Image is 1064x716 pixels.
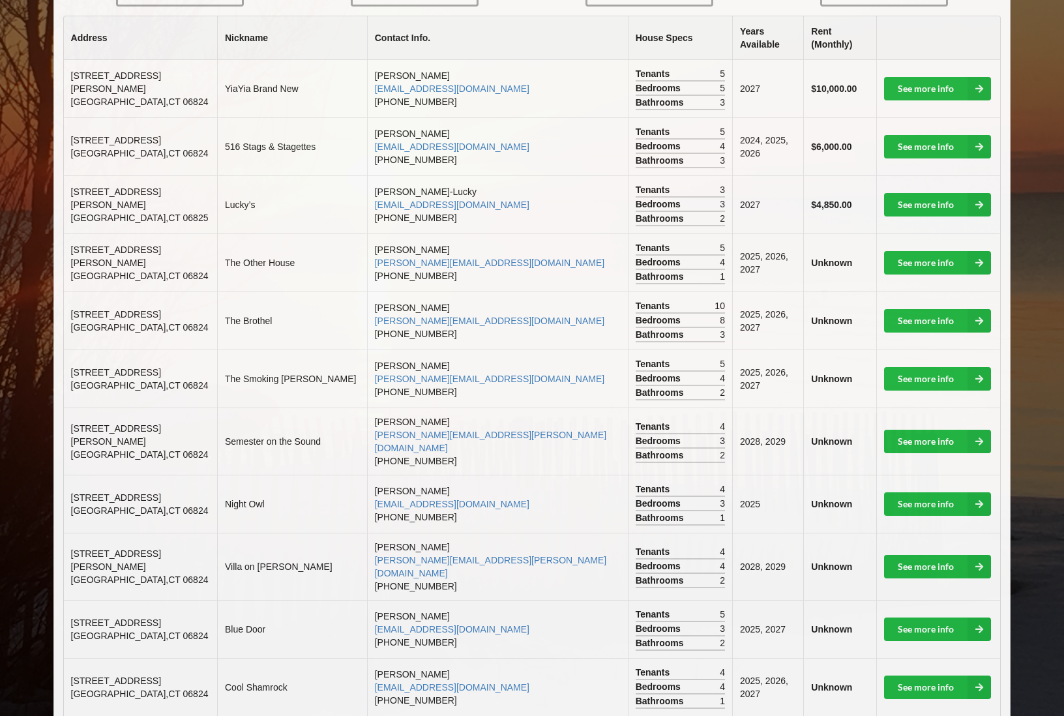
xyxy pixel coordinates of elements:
[217,408,367,475] td: Semester on the Sound
[367,16,628,60] th: Contact Info.
[720,449,725,462] span: 2
[71,631,209,641] span: [GEOGRAPHIC_DATA] , CT 06824
[64,16,217,60] th: Address
[217,658,367,716] td: Cool Shamrock
[71,271,209,281] span: [GEOGRAPHIC_DATA] , CT 06824
[367,60,628,117] td: [PERSON_NAME] [PHONE_NUMBER]
[720,372,725,385] span: 4
[720,497,725,510] span: 3
[217,175,367,233] td: Lucky’s
[636,82,684,95] span: Bedrooms
[811,374,852,384] b: Unknown
[720,680,725,693] span: 4
[884,251,991,275] a: See more info
[636,328,687,341] span: Bathrooms
[884,676,991,699] a: See more info
[367,475,628,533] td: [PERSON_NAME] [PHONE_NUMBER]
[636,680,684,693] span: Bedrooms
[71,574,209,585] span: [GEOGRAPHIC_DATA] , CT 06824
[811,499,852,509] b: Unknown
[375,682,529,693] a: [EMAIL_ADDRESS][DOMAIN_NAME]
[715,299,725,312] span: 10
[636,608,673,621] span: Tenants
[375,258,604,268] a: [PERSON_NAME][EMAIL_ADDRESS][DOMAIN_NAME]
[636,497,684,510] span: Bedrooms
[217,117,367,175] td: 516 Stags & Stagettes
[720,636,725,649] span: 2
[71,689,209,699] span: [GEOGRAPHIC_DATA] , CT 06824
[367,533,628,600] td: [PERSON_NAME] [PHONE_NUMBER]
[71,380,209,391] span: [GEOGRAPHIC_DATA] , CT 06824
[811,436,852,447] b: Unknown
[732,175,803,233] td: 2027
[367,175,628,233] td: [PERSON_NAME]-Lucky [PHONE_NUMBER]
[732,533,803,600] td: 2028, 2029
[732,291,803,350] td: 2025, 2026, 2027
[720,483,725,496] span: 4
[720,511,725,524] span: 1
[217,475,367,533] td: Night Owl
[636,198,684,211] span: Bedrooms
[811,258,852,268] b: Unknown
[636,622,684,635] span: Bedrooms
[811,561,852,572] b: Unknown
[884,492,991,516] a: See more info
[636,125,673,138] span: Tenants
[375,430,607,453] a: [PERSON_NAME][EMAIL_ADDRESS][PERSON_NAME][DOMAIN_NAME]
[217,533,367,600] td: Villa on [PERSON_NAME]
[636,140,684,153] span: Bedrooms
[636,636,687,649] span: Bathrooms
[732,475,803,533] td: 2025
[811,682,852,693] b: Unknown
[720,694,725,708] span: 1
[375,555,607,578] a: [PERSON_NAME][EMAIL_ADDRESS][PERSON_NAME][DOMAIN_NAME]
[811,200,851,210] b: $4,850.00
[375,316,604,326] a: [PERSON_NAME][EMAIL_ADDRESS][DOMAIN_NAME]
[720,314,725,327] span: 8
[636,241,673,254] span: Tenants
[375,374,604,384] a: [PERSON_NAME][EMAIL_ADDRESS][DOMAIN_NAME]
[71,423,161,447] span: [STREET_ADDRESS][PERSON_NAME]
[71,213,209,223] span: [GEOGRAPHIC_DATA] , CT 06825
[884,77,991,100] a: See more info
[367,408,628,475] td: [PERSON_NAME] [PHONE_NUMBER]
[636,449,687,462] span: Bathrooms
[217,600,367,658] td: Blue Door
[884,430,991,453] a: See more info
[811,142,851,152] b: $6,000.00
[636,357,673,370] span: Tenants
[71,618,161,628] span: [STREET_ADDRESS]
[71,245,161,268] span: [STREET_ADDRESS][PERSON_NAME]
[720,420,725,433] span: 4
[720,574,725,587] span: 2
[71,309,161,320] span: [STREET_ADDRESS]
[884,193,991,216] a: See more info
[375,499,529,509] a: [EMAIL_ADDRESS][DOMAIN_NAME]
[884,618,991,641] a: See more info
[636,154,687,167] span: Bathrooms
[720,357,725,370] span: 5
[375,624,529,634] a: [EMAIL_ADDRESS][DOMAIN_NAME]
[720,198,725,211] span: 3
[720,434,725,447] span: 3
[720,140,725,153] span: 4
[367,350,628,408] td: [PERSON_NAME] [PHONE_NUMBER]
[720,622,725,635] span: 3
[720,82,725,95] span: 5
[732,658,803,716] td: 2025, 2026, 2027
[811,316,852,326] b: Unknown
[71,449,209,460] span: [GEOGRAPHIC_DATA] , CT 06824
[367,600,628,658] td: [PERSON_NAME] [PHONE_NUMBER]
[803,16,876,60] th: Rent (Monthly)
[71,186,161,210] span: [STREET_ADDRESS][PERSON_NAME]
[811,624,852,634] b: Unknown
[884,135,991,158] a: See more info
[71,367,161,378] span: [STREET_ADDRESS]
[217,16,367,60] th: Nickname
[217,291,367,350] td: The Brothel
[720,67,725,80] span: 5
[367,291,628,350] td: [PERSON_NAME] [PHONE_NUMBER]
[375,200,529,210] a: [EMAIL_ADDRESS][DOMAIN_NAME]
[636,299,673,312] span: Tenants
[636,559,684,573] span: Bedrooms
